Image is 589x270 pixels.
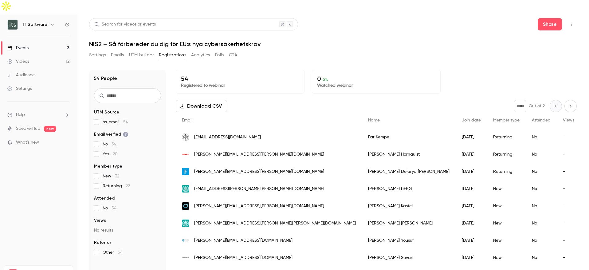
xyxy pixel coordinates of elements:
[526,163,557,180] div: No
[526,197,557,215] div: No
[94,195,115,201] span: Attended
[182,151,189,158] img: rikshem.se
[526,215,557,232] div: No
[487,163,526,180] div: Returning
[362,180,456,197] div: [PERSON_NAME] bERG
[194,134,261,141] span: [EMAIL_ADDRESS][DOMAIN_NAME]
[16,125,40,132] a: SpeakerHub
[159,50,186,60] button: Registrations
[182,237,189,244] img: sodertalje.se
[493,118,520,122] span: Member type
[94,131,128,137] span: Email verified
[94,75,117,82] h1: 54 People
[456,180,487,197] div: [DATE]
[7,112,69,118] li: help-dropdown-opener
[487,146,526,163] div: Returning
[191,50,210,60] button: Analytics
[7,45,29,51] div: Events
[557,249,580,266] div: -
[487,249,526,266] div: New
[362,197,456,215] div: [PERSON_NAME] Kästel
[557,180,580,197] div: -
[529,103,545,109] p: Out of 2
[215,50,224,60] button: Polls
[194,169,324,175] span: [PERSON_NAME][EMAIL_ADDRESS][PERSON_NAME][DOMAIN_NAME]
[94,227,161,233] p: No results
[487,197,526,215] div: New
[362,232,456,249] div: [PERSON_NAME] Yousuf
[123,120,128,124] span: 54
[456,215,487,232] div: [DATE]
[526,180,557,197] div: No
[229,50,237,60] button: CTA
[111,50,124,60] button: Emails
[557,146,580,163] div: -
[362,249,456,266] div: [PERSON_NAME] Süvari
[94,217,106,224] span: Views
[362,163,456,180] div: [PERSON_NAME] Delaryd [PERSON_NAME]
[126,184,130,188] span: 22
[182,133,189,141] img: hhs.se
[538,18,562,30] button: Share
[103,183,130,189] span: Returning
[182,185,189,193] img: chalmers.se
[7,85,32,92] div: Settings
[487,129,526,146] div: Returning
[8,20,18,30] img: IT Software
[462,118,481,122] span: Join date
[181,82,299,89] p: Registered to webinar
[113,152,118,156] span: 20
[557,197,580,215] div: -
[557,163,580,180] div: -
[557,129,580,146] div: -
[94,21,156,28] div: Search for videos or events
[182,202,189,210] img: northcom.se
[557,215,580,232] div: -
[194,220,356,227] span: [PERSON_NAME][EMAIL_ADDRESS][PERSON_NAME][PERSON_NAME][DOMAIN_NAME]
[89,50,106,60] button: Settings
[194,255,293,261] span: [PERSON_NAME][EMAIL_ADDRESS][DOMAIN_NAME]
[456,232,487,249] div: [DATE]
[182,220,189,227] img: chalmers.se
[94,240,111,246] span: Referrer
[176,100,227,112] button: Download CSV
[532,118,551,122] span: Attended
[181,75,299,82] p: 54
[89,40,577,48] h1: NIS2 – Så förbereder du dig för EU:s nya cybersäkerhetskrav
[94,109,161,256] section: facet-groups
[317,82,435,89] p: Watched webinar
[456,146,487,163] div: [DATE]
[564,100,577,112] button: Next page
[182,254,189,261] img: ludvigsvensson.com
[526,146,557,163] div: No
[323,77,328,82] span: 0 %
[362,146,456,163] div: [PERSON_NAME] Hörnquist
[487,180,526,197] div: New
[526,129,557,146] div: No
[487,232,526,249] div: New
[362,129,456,146] div: Pär Kempe
[103,173,119,179] span: New
[23,22,47,28] h6: IT Software
[456,129,487,146] div: [DATE]
[456,163,487,180] div: [DATE]
[118,250,123,255] span: 54
[112,206,116,210] span: 54
[194,151,324,158] span: [PERSON_NAME][EMAIL_ADDRESS][PERSON_NAME][DOMAIN_NAME]
[487,215,526,232] div: New
[182,168,189,175] img: folksam.se
[456,249,487,266] div: [DATE]
[317,75,435,82] p: 0
[103,151,118,157] span: Yes
[526,249,557,266] div: No
[194,186,324,192] span: [EMAIL_ADDRESS][PERSON_NAME][PERSON_NAME][DOMAIN_NAME]
[103,205,116,211] span: No
[16,112,25,118] span: Help
[115,174,119,178] span: 32
[194,237,293,244] span: [PERSON_NAME][EMAIL_ADDRESS][DOMAIN_NAME]
[194,203,324,209] span: [PERSON_NAME][EMAIL_ADDRESS][PERSON_NAME][DOMAIN_NAME]
[557,232,580,249] div: -
[94,109,119,115] span: UTM Source
[368,118,380,122] span: Name
[44,126,56,132] span: new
